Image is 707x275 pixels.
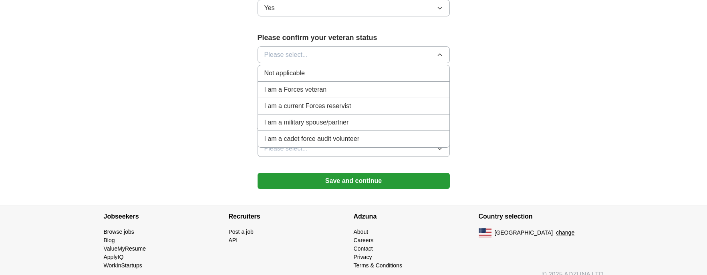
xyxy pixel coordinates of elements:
[264,134,359,144] span: I am a cadet force audit volunteer
[264,85,327,94] span: I am a Forces veteran
[495,229,553,237] span: [GEOGRAPHIC_DATA]
[104,245,146,252] a: ValueMyResume
[556,229,574,237] button: change
[229,237,238,243] a: API
[258,46,450,63] button: Please select...
[264,101,351,111] span: I am a current Forces reservist
[479,205,604,228] h4: Country selection
[354,245,373,252] a: Contact
[264,118,349,127] span: I am a military spouse/partner
[104,254,124,260] a: ApplyIQ
[104,229,134,235] a: Browse jobs
[258,173,450,189] button: Save and continue
[104,237,115,243] a: Blog
[354,237,374,243] a: Careers
[264,50,308,60] span: Please select...
[258,140,450,157] button: Please select...
[229,229,254,235] a: Post a job
[354,229,369,235] a: About
[479,228,491,237] img: US flag
[264,144,308,153] span: Please select...
[258,32,450,43] label: Please confirm your veteran status
[264,3,275,13] span: Yes
[354,262,402,269] a: Terms & Conditions
[354,254,372,260] a: Privacy
[104,262,142,269] a: WorkInStartups
[264,68,305,78] span: Not applicable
